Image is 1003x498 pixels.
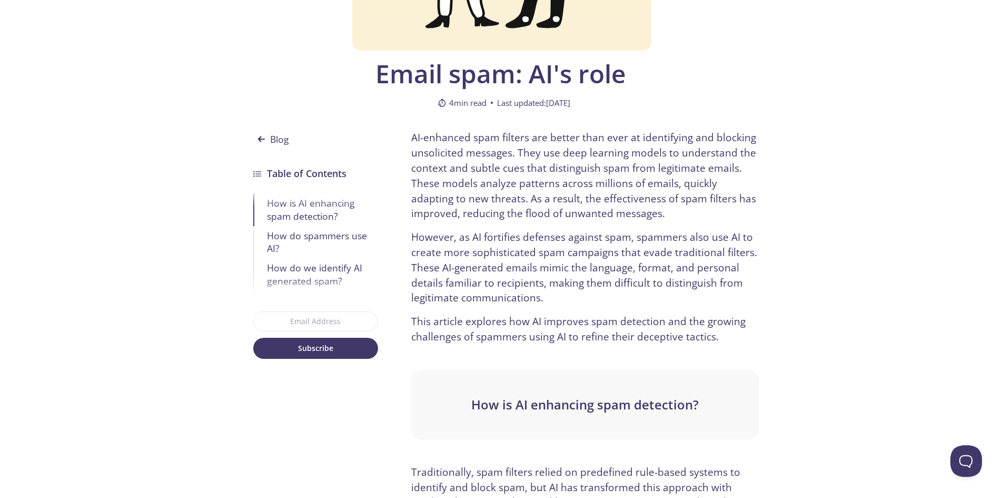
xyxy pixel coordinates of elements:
[253,114,379,153] a: Blog
[497,96,570,109] span: Last updated: [DATE]
[471,396,699,413] span: How is AI enhancing spam detection?
[321,59,681,88] span: Email spam: AI's role
[438,96,486,109] span: 4 min read
[411,230,758,306] p: However, as AI fortifies defenses against spam, spammers also use AI to create more sophisticated...
[411,314,758,345] p: This article explores how AI improves spam detection and the growing challenges of spammers using...
[253,338,379,359] button: Subscribe
[267,261,379,287] div: How do we identify AI generated spam?
[411,130,758,221] p: AI-enhanced spam filters are better than ever at identifying and blocking unsolicited messages. T...
[253,311,379,331] input: Email Address
[253,129,295,149] span: Blog
[267,197,379,222] div: How is AI enhancing spam detection?
[950,445,982,477] iframe: Help Scout Beacon - Open
[267,166,346,181] h3: Table of Contents
[267,229,379,255] div: How do spammers use AI?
